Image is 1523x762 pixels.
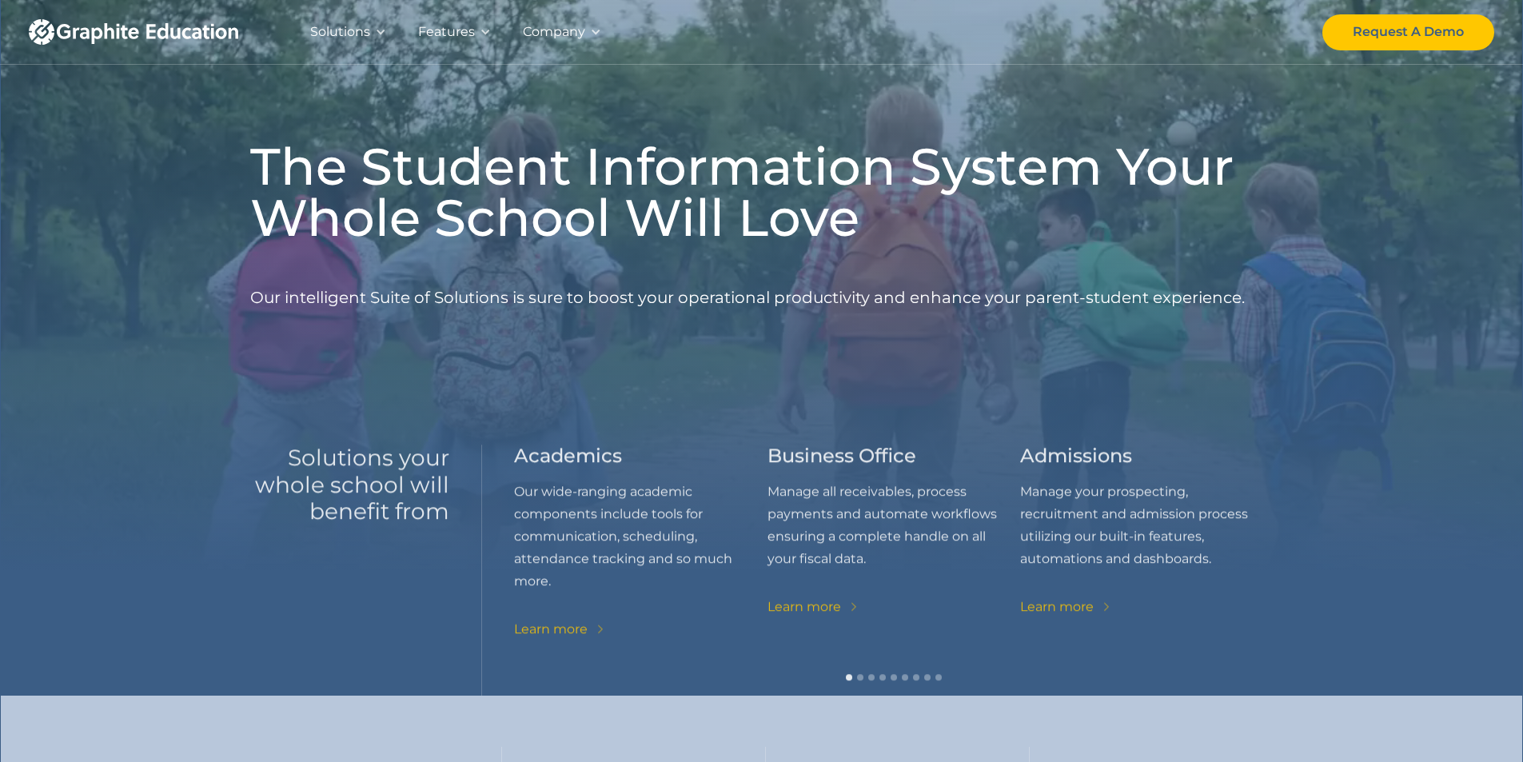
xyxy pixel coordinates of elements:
[1273,596,1346,618] div: Learn more
[902,674,908,680] div: Show slide 6 of 9
[250,256,1245,340] p: Our intelligent Suite of Solutions is sure to boost your operational productivity and enhance you...
[514,445,767,640] div: 1 of 9
[1020,481,1274,570] p: Manage your prospecting, recruitment and admission process utilizing our built-in features, autom...
[857,674,863,680] div: Show slide 2 of 9
[924,674,931,680] div: Show slide 8 of 9
[523,21,585,43] div: Company
[1020,445,1132,468] h3: Admissions
[767,445,915,468] h3: Business Office
[514,481,767,592] p: Our wide-ranging academic components include tools for communication, scheduling, attendance trac...
[1322,14,1494,50] a: Request A Demo
[767,596,840,618] div: Learn more
[868,674,875,680] div: Show slide 3 of 9
[514,618,588,640] div: Learn more
[935,674,942,680] div: Show slide 9 of 9
[1273,445,1406,468] h3: Development
[767,481,1020,570] p: Manage all receivables, process payments and automate workflows ensuring a complete handle on all...
[514,445,622,468] h3: Academics
[913,674,919,680] div: Show slide 7 of 9
[250,445,449,525] h2: Solutions your whole school will benefit from
[1020,596,1094,618] div: Learn more
[1020,445,1274,640] div: 3 of 9
[846,674,852,680] div: Show slide 1 of 9
[250,141,1274,243] h1: The Student Information System Your Whole School Will Love
[767,445,1020,640] div: 2 of 9
[879,674,886,680] div: Show slide 4 of 9
[891,674,897,680] div: Show slide 5 of 9
[514,618,607,640] a: Learn more
[310,21,370,43] div: Solutions
[418,21,475,43] div: Features
[514,445,1274,698] div: carousel
[1353,21,1464,43] div: Request A Demo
